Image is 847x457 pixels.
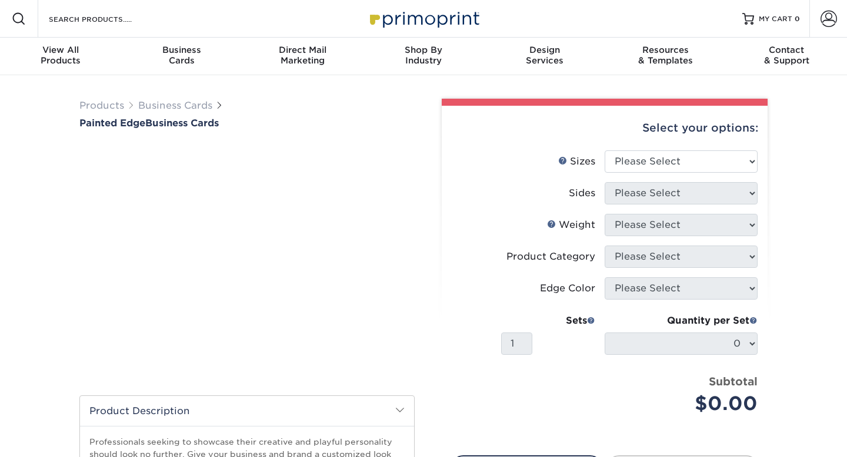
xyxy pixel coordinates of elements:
div: $0.00 [613,389,758,418]
img: Business Cards 07 [331,353,361,382]
div: Sides [569,186,595,200]
div: Product Category [506,250,595,264]
img: Business Cards 08 [371,353,400,382]
div: Quantity per Set [605,314,758,328]
a: Shop ByIndustry [363,38,484,75]
a: Business Cards [138,100,212,111]
span: Shop By [363,45,484,55]
input: SEARCH PRODUCTS..... [48,12,162,26]
div: Edge Color [540,281,595,295]
h1: Business Cards [79,117,415,129]
img: Business Cards 01 [95,353,124,382]
img: Business Cards 02 [134,353,164,382]
div: Cards [121,45,242,66]
a: Painted EdgeBusiness Cards [79,117,415,129]
div: & Templates [605,45,726,66]
div: Services [484,45,605,66]
a: Resources& Templates [605,38,726,75]
span: Resources [605,45,726,55]
span: 0 [795,15,800,23]
span: Painted Edge [79,117,145,129]
a: Contact& Support [726,38,847,75]
img: Business Cards 05 [252,353,282,382]
div: & Support [726,45,847,66]
a: Products [79,100,124,111]
h2: Product Description [80,396,414,426]
div: Industry [363,45,484,66]
span: Contact [726,45,847,55]
div: Select your options: [451,106,758,150]
a: Direct MailMarketing [242,38,363,75]
div: Sets [501,314,595,328]
span: Design [484,45,605,55]
span: MY CART [759,14,792,24]
div: Weight [547,218,595,232]
img: Business Cards 06 [292,353,321,382]
img: Primoprint [365,6,482,31]
span: Business [121,45,242,55]
img: Business Cards 03 [174,353,203,382]
strong: Subtotal [709,375,758,388]
div: Sizes [558,154,595,169]
span: Direct Mail [242,45,363,55]
div: Marketing [242,45,363,66]
a: BusinessCards [121,38,242,75]
a: DesignServices [484,38,605,75]
img: Business Cards 04 [213,353,242,382]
